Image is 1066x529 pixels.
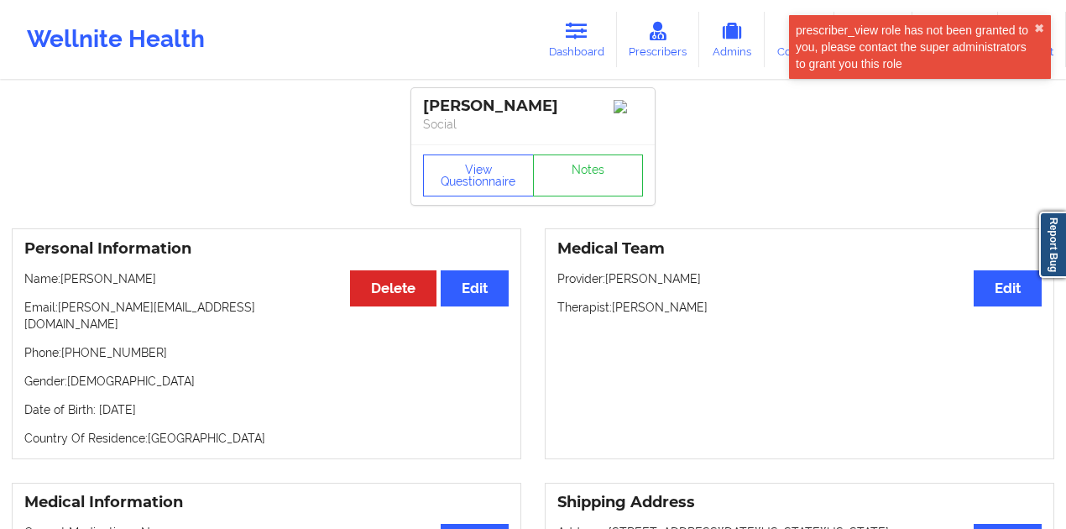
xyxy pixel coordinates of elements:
[24,344,509,361] p: Phone: [PHONE_NUMBER]
[557,270,1042,287] p: Provider: [PERSON_NAME]
[24,373,509,390] p: Gender: [DEMOGRAPHIC_DATA]
[350,270,436,306] button: Delete
[557,239,1042,259] h3: Medical Team
[557,493,1042,512] h3: Shipping Address
[557,299,1042,316] p: Therapist: [PERSON_NAME]
[24,401,509,418] p: Date of Birth: [DATE]
[796,22,1034,72] div: prescriber_view role has not been granted to you, please contact the super administrators to gran...
[24,430,509,447] p: Country Of Residence: [GEOGRAPHIC_DATA]
[24,239,509,259] h3: Personal Information
[24,299,509,333] p: Email: [PERSON_NAME][EMAIL_ADDRESS][DOMAIN_NAME]
[699,12,765,67] a: Admins
[617,12,700,67] a: Prescribers
[614,100,643,113] img: Image%2Fplaceholer-image.png
[1034,22,1044,35] button: close
[974,270,1042,306] button: Edit
[765,12,834,67] a: Coaches
[24,493,509,512] h3: Medical Information
[423,97,643,116] div: [PERSON_NAME]
[533,155,644,196] a: Notes
[24,270,509,287] p: Name: [PERSON_NAME]
[423,155,534,196] button: View Questionnaire
[536,12,617,67] a: Dashboard
[441,270,509,306] button: Edit
[1039,212,1066,278] a: Report Bug
[423,116,643,133] p: Social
